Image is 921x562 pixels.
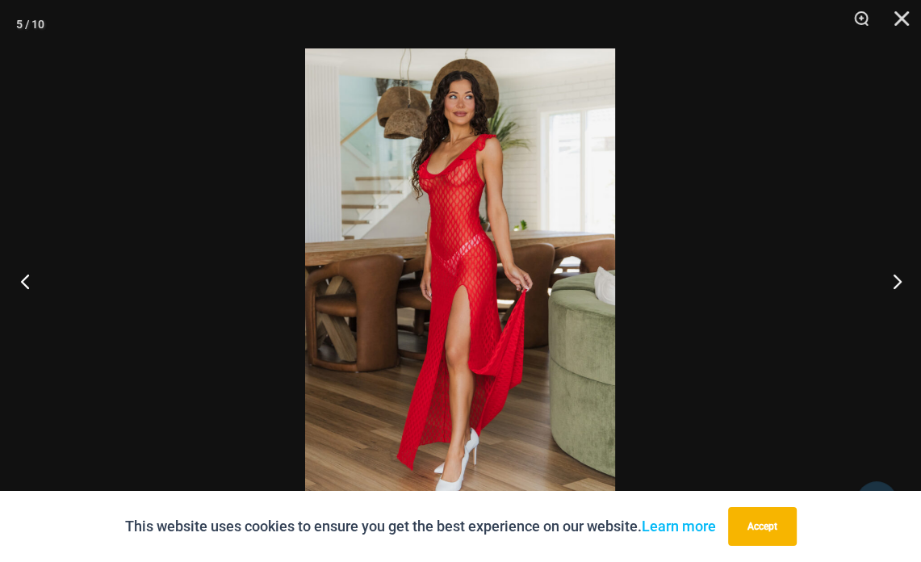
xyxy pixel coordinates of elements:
div: 5 / 10 [16,12,44,36]
button: Next [860,241,921,321]
p: This website uses cookies to ensure you get the best experience on our website. [125,514,716,539]
a: Learn more [642,518,716,535]
button: Accept [728,507,797,546]
img: Sometimes Red 587 Dress 02 [305,48,615,514]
